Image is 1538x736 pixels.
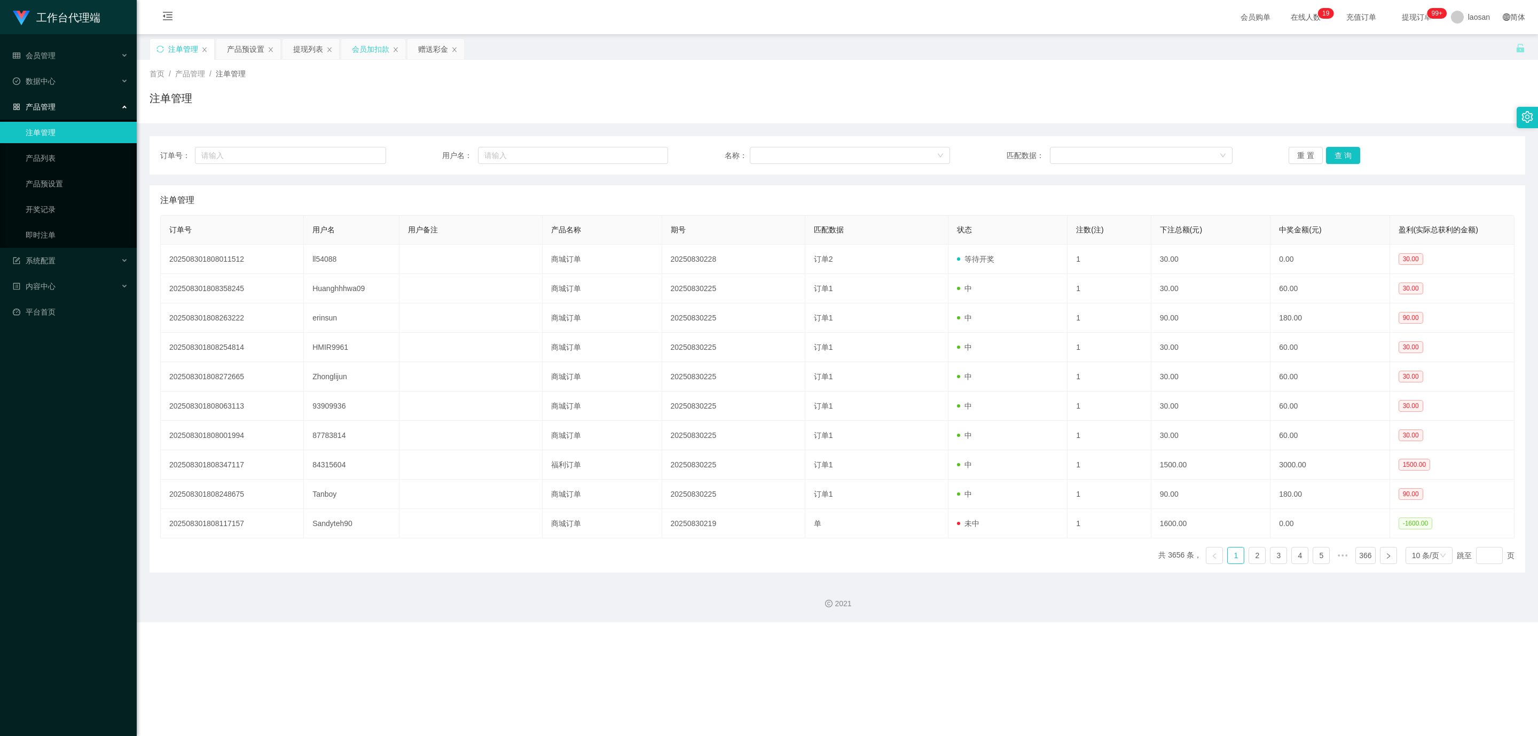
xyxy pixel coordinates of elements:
li: 5 [1313,547,1330,564]
td: 1 [1068,274,1151,303]
td: 3000.00 [1270,450,1390,480]
span: -1600.00 [1399,518,1432,529]
i: 图标: close [201,46,208,53]
i: 图标: close [393,46,399,53]
td: 60.00 [1270,362,1390,392]
span: 中 [957,372,972,381]
td: 商城订单 [543,480,662,509]
td: 60.00 [1270,274,1390,303]
td: 20250830225 [662,421,805,450]
span: 用户名： [442,150,478,161]
span: 充值订单 [1341,13,1382,21]
a: 即时注单 [26,224,128,246]
td: ll54088 [304,245,399,274]
p: 9 [1326,8,1330,19]
td: 90.00 [1151,303,1270,333]
td: HMIR9961 [304,333,399,362]
div: 跳至 页 [1457,547,1515,564]
i: 图标: profile [13,283,20,290]
span: 90.00 [1399,312,1423,324]
td: 60.00 [1270,421,1390,450]
span: 产品管理 [175,69,205,78]
p: 1 [1322,8,1326,19]
li: 1 [1227,547,1244,564]
td: 商城订单 [543,362,662,392]
span: 中 [957,490,972,498]
span: 中奖金额(元) [1279,225,1321,234]
td: 30.00 [1151,245,1270,274]
span: 产品管理 [13,103,56,111]
img: logo.9652507e.png [13,11,30,26]
td: 20250830228 [662,245,805,274]
td: 商城订单 [543,274,662,303]
div: 10 条/页 [1412,547,1439,563]
span: 匹配数据： [1007,150,1050,161]
i: 图标: close [451,46,458,53]
td: 1 [1068,480,1151,509]
span: 注单管理 [160,194,194,207]
td: 202508301808117157 [161,509,304,538]
span: 订单1 [814,460,833,469]
span: 提现订单 [1396,13,1437,21]
i: 图标: table [13,52,20,59]
span: 订单1 [814,343,833,351]
td: 商城订单 [543,245,662,274]
td: 20250830225 [662,333,805,362]
span: 单 [814,519,821,528]
span: 订单1 [814,402,833,410]
td: 商城订单 [543,333,662,362]
td: 0.00 [1270,509,1390,538]
div: 2021 [145,598,1529,609]
span: 系统配置 [13,256,56,265]
input: 请输入 [478,147,668,164]
td: 1 [1068,421,1151,450]
span: 用户备注 [408,225,438,234]
input: 请输入 [195,147,386,164]
span: 期号 [671,225,686,234]
i: 图标: sync [156,45,164,53]
td: 20250830219 [662,509,805,538]
td: 1600.00 [1151,509,1270,538]
td: Zhonglijun [304,362,399,392]
td: 30.00 [1151,362,1270,392]
i: 图标: right [1385,553,1392,559]
li: 4 [1291,547,1308,564]
i: 图标: appstore-o [13,103,20,111]
td: 30.00 [1151,333,1270,362]
span: 订单1 [814,284,833,293]
td: 1 [1068,450,1151,480]
td: 商城订单 [543,421,662,450]
span: 名称： [725,150,750,161]
td: 1 [1068,333,1151,362]
i: 图标: unlock [1516,43,1525,53]
span: 下注总额(元) [1160,225,1202,234]
i: 图标: menu-fold [150,1,186,35]
span: 中 [957,460,972,469]
span: 30.00 [1399,341,1423,353]
i: 图标: down [1440,552,1446,560]
a: 开奖记录 [26,199,128,220]
span: 1500.00 [1399,459,1430,471]
span: 订单1 [814,314,833,322]
a: 2 [1249,547,1265,563]
span: 等待开奖 [957,255,994,263]
span: 在线人数 [1285,13,1326,21]
td: 20250830225 [662,362,805,392]
td: Sandyteh90 [304,509,399,538]
li: 3 [1270,547,1287,564]
td: Huanghhhwa09 [304,274,399,303]
td: 202508301808358245 [161,274,304,303]
h1: 注单管理 [150,90,192,106]
i: 图标: down [1220,152,1226,160]
span: 订单1 [814,431,833,440]
td: 93909936 [304,392,399,421]
td: 202508301808001994 [161,421,304,450]
a: 注单管理 [26,122,128,143]
a: 366 [1356,547,1375,563]
div: 注单管理 [168,39,198,59]
td: 1 [1068,392,1151,421]
span: 注单管理 [216,69,246,78]
td: 商城订单 [543,509,662,538]
td: 202508301808263222 [161,303,304,333]
span: 订单号： [160,150,195,161]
